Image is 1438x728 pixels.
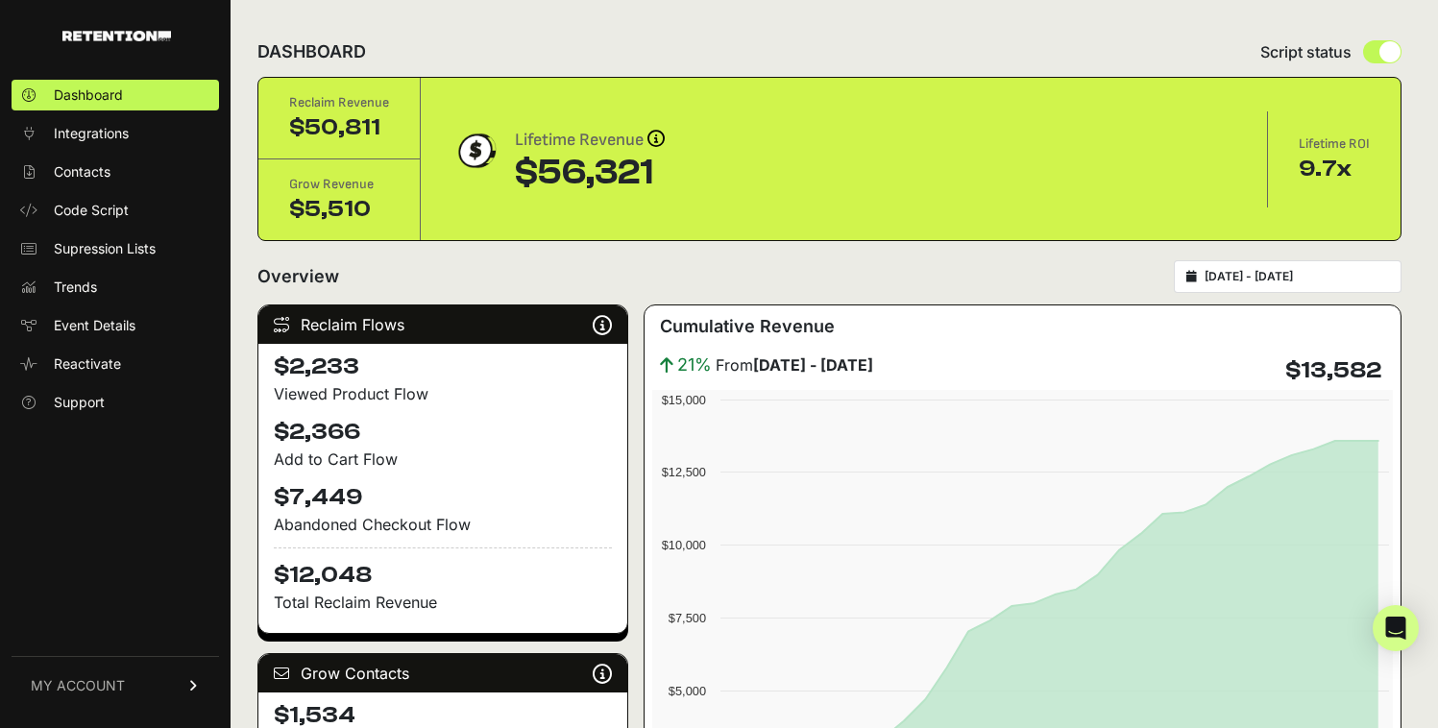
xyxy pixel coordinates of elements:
img: Retention.com [62,31,171,41]
text: $5,000 [669,684,706,698]
a: Supression Lists [12,233,219,264]
span: Support [54,393,105,412]
strong: [DATE] - [DATE] [753,355,873,375]
span: Reactivate [54,354,121,374]
h4: $13,582 [1285,355,1381,386]
div: Lifetime ROI [1299,134,1370,154]
span: From [716,353,873,376]
div: $56,321 [515,154,665,192]
a: Dashboard [12,80,219,110]
span: Event Details [54,316,135,335]
h4: $12,048 [274,547,612,591]
a: Integrations [12,118,219,149]
span: Contacts [54,162,110,182]
div: Open Intercom Messenger [1373,605,1419,651]
p: Total Reclaim Revenue [274,591,612,614]
h2: DASHBOARD [257,38,366,65]
h2: Overview [257,263,339,290]
span: Trends [54,278,97,297]
a: Code Script [12,195,219,226]
span: Integrations [54,124,129,143]
a: Reactivate [12,349,219,379]
div: Abandoned Checkout Flow [274,513,612,536]
h3: Cumulative Revenue [660,313,835,340]
a: Support [12,387,219,418]
text: $12,500 [662,465,706,479]
text: $7,500 [669,611,706,625]
div: Add to Cart Flow [274,448,612,471]
div: Grow Revenue [289,175,389,194]
div: 9.7x [1299,154,1370,184]
div: Viewed Product Flow [274,382,612,405]
a: Trends [12,272,219,303]
h4: $2,366 [274,417,612,448]
span: Supression Lists [54,239,156,258]
span: MY ACCOUNT [31,676,125,695]
span: 21% [677,352,712,378]
text: $15,000 [662,393,706,407]
text: $10,000 [662,538,706,552]
div: $5,510 [289,194,389,225]
a: MY ACCOUNT [12,656,219,715]
h4: $2,233 [274,352,612,382]
div: Reclaim Revenue [289,93,389,112]
a: Contacts [12,157,219,187]
span: Code Script [54,201,129,220]
div: Lifetime Revenue [515,127,665,154]
img: dollar-coin-05c43ed7efb7bc0c12610022525b4bbbb207c7efeef5aecc26f025e68dcafac9.png [451,127,500,175]
span: Dashboard [54,85,123,105]
a: Event Details [12,310,219,341]
span: Script status [1260,40,1352,63]
div: $50,811 [289,112,389,143]
div: Grow Contacts [258,654,627,692]
h4: $7,449 [274,482,612,513]
div: Reclaim Flows [258,305,627,344]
